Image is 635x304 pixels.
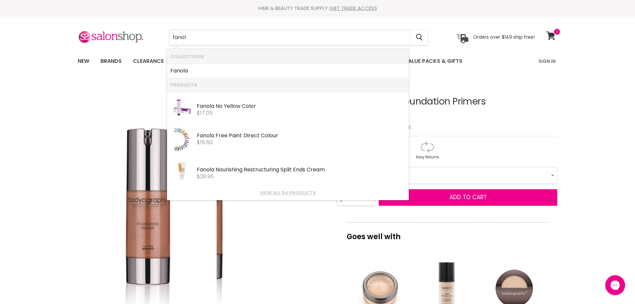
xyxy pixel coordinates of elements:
p: Goes well with [347,222,547,244]
button: Add to cart [379,189,557,206]
div: a Free Paint Direct Colour [197,133,405,140]
b: Fanol [197,166,211,173]
li: Collections [167,49,409,64]
a: New [73,54,94,68]
h1: Bodyography Foundation Primers [337,97,557,107]
li: Collections: Fanola [167,64,409,78]
span: $28.95 [197,173,214,180]
b: Fanol [197,102,211,110]
span: $15.50 [197,139,213,146]
p: Orders over $149 ship free! [473,34,535,40]
a: View all 54 products [170,190,405,195]
img: Untitled_1080x1080px_1080x1080px_-2023-06-20T081229.733_1080x_897e9269-924b-4a01-87c4-29bf93a72b0... [170,159,193,182]
button: Search [410,30,428,45]
div: a No Yellow Color [197,103,405,110]
div: a Nourishing Restructuring Split Ends Cream [197,167,405,174]
nav: Main [69,52,566,71]
a: a [170,65,405,76]
a: Sign In [534,54,560,68]
li: View All [167,185,409,200]
img: 1096625_2-7_200x.jpg [170,96,193,119]
ul: Main menu [73,52,501,71]
a: Value Packs & Gifts [400,54,467,68]
iframe: Gorgias live chat messenger [602,273,628,297]
img: returns.gif [409,140,444,160]
img: fanola_free_paint_details2_200x.jpg [173,125,190,153]
li: Products [167,77,409,92]
li: Products: Fanola Nourishing Restructuring Split Ends Cream [167,156,409,185]
li: Products: Fanola Free Paint Direct Colour [167,122,409,156]
a: GET TRADE ACCESS [331,5,377,12]
a: Brands [96,54,127,68]
b: Fanol [170,67,185,74]
b: Fanol [197,132,211,139]
input: Search [169,30,410,45]
a: Clearance [128,54,169,68]
li: Products: Fanola No Yellow Color [167,92,409,122]
form: Product [169,29,428,45]
span: $17.05 [197,109,213,117]
div: HAIR & BEAUTY TRADE SUPPLY | [69,5,566,12]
